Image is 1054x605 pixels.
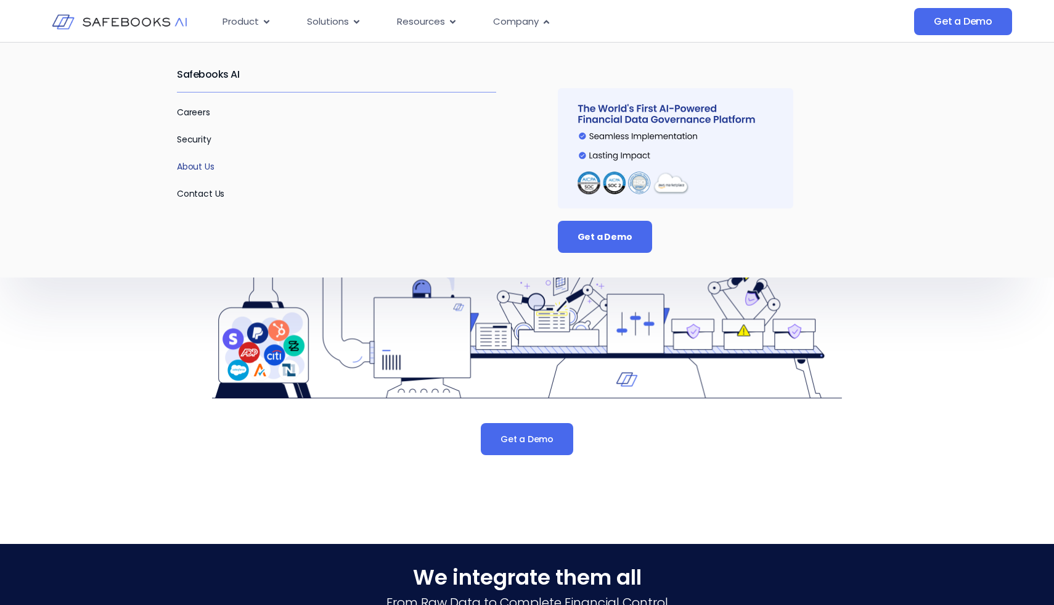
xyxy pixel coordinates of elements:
h2: Safebooks AI [177,57,496,92]
a: Get a Demo [914,8,1012,35]
a: Get a Demo [558,221,652,253]
span: Get a Demo [934,15,992,28]
img: Product 1 [212,200,842,398]
nav: Menu [213,10,791,34]
span: Solutions [307,15,349,29]
span: Product [223,15,259,29]
span: Company [493,15,539,29]
a: Careers [177,106,210,118]
span: Resources [397,15,445,29]
a: About Us [177,160,214,173]
span: Get a Demo [578,231,632,243]
a: Contact Us [177,187,224,200]
a: Get a Demo [481,423,573,455]
div: Menu Toggle [213,10,791,34]
a: Security [177,133,211,146]
span: Get a Demo [500,433,554,445]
